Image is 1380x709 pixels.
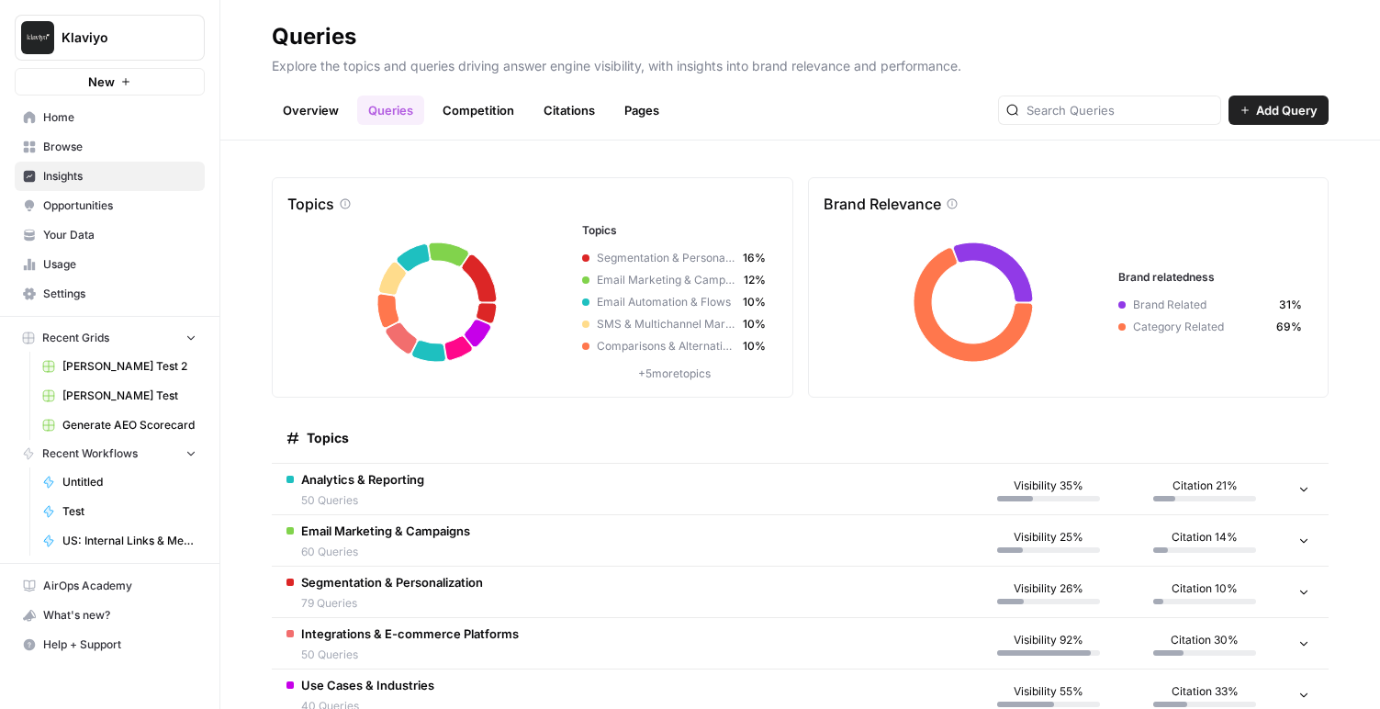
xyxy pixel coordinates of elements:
[43,227,196,243] span: Your Data
[34,467,205,497] a: Untitled
[301,522,470,540] span: Email Marketing & Campaigns
[287,193,334,215] p: Topics
[301,492,424,509] span: 50 Queries
[301,647,519,663] span: 50 Queries
[42,445,138,462] span: Recent Workflows
[582,366,766,382] p: + 5 more topics
[43,168,196,185] span: Insights
[301,625,519,643] span: Integrations & E-commerce Platforms
[533,96,606,125] a: Citations
[1118,269,1302,286] h3: Brand relatedness
[42,330,109,346] span: Recent Grids
[301,544,470,560] span: 60 Queries
[272,51,1329,75] p: Explore the topics and queries driving answer engine visibility, with insights into brand relevan...
[62,28,173,47] span: Klaviyo
[1172,580,1238,597] span: Citation 10%
[43,578,196,594] span: AirOps Academy
[1014,478,1083,494] span: Visibility 35%
[1014,529,1083,546] span: Visibility 25%
[272,96,350,125] a: Overview
[15,191,205,220] a: Opportunities
[62,503,196,520] span: Test
[744,272,766,288] span: 12%
[1027,101,1213,119] input: Search Queries
[582,222,766,239] h3: Topics
[43,636,196,653] span: Help + Support
[1172,529,1238,546] span: Citation 14%
[34,526,205,556] a: US: Internal Links & Metadata
[1014,632,1083,648] span: Visibility 92%
[43,139,196,155] span: Browse
[62,533,196,549] span: US: Internal Links & Metadata
[1133,297,1272,313] span: Brand Related
[613,96,670,125] a: Pages
[1014,580,1083,597] span: Visibility 26%
[16,602,204,629] div: What's new?
[15,601,205,630] button: What's new?
[88,73,115,91] span: New
[301,470,424,489] span: Analytics & Reporting
[272,22,356,51] div: Queries
[432,96,525,125] a: Competition
[1014,683,1083,700] span: Visibility 55%
[62,474,196,490] span: Untitled
[1279,297,1302,313] span: 31%
[43,197,196,214] span: Opportunities
[1276,319,1302,335] span: 69%
[62,417,196,433] span: Generate AEO Scorecard
[15,571,205,601] a: AirOps Academy
[15,250,205,279] a: Usage
[15,103,205,132] a: Home
[301,573,483,591] span: Segmentation & Personalization
[34,411,205,440] a: Generate AEO Scorecard
[15,220,205,250] a: Your Data
[743,294,766,310] span: 10%
[34,497,205,526] a: Test
[43,256,196,273] span: Usage
[15,132,205,162] a: Browse
[15,279,205,309] a: Settings
[743,316,766,332] span: 10%
[62,358,196,375] span: [PERSON_NAME] Test 2
[43,286,196,302] span: Settings
[307,429,349,447] span: Topics
[824,193,941,215] p: Brand Relevance
[62,388,196,404] span: [PERSON_NAME] Test
[743,338,766,354] span: 10%
[43,109,196,126] span: Home
[597,294,735,310] span: Email Automation & Flows
[1172,683,1239,700] span: Citation 33%
[743,250,766,266] span: 16%
[1171,632,1239,648] span: Citation 30%
[1256,101,1318,119] span: Add Query
[301,676,434,694] span: Use Cases & Industries
[15,162,205,191] a: Insights
[34,381,205,411] a: [PERSON_NAME] Test
[15,324,205,352] button: Recent Grids
[34,352,205,381] a: [PERSON_NAME] Test 2
[301,595,483,612] span: 79 Queries
[15,630,205,659] button: Help + Support
[1229,96,1329,125] button: Add Query
[15,15,205,61] button: Workspace: Klaviyo
[15,68,205,96] button: New
[1133,319,1269,335] span: Category Related
[597,316,735,332] span: SMS & Multichannel Marketing
[15,440,205,467] button: Recent Workflows
[1172,478,1238,494] span: Citation 21%
[597,250,735,266] span: Segmentation & Personalization
[597,338,735,354] span: Comparisons & Alternatives
[21,21,54,54] img: Klaviyo Logo
[357,96,424,125] a: Queries
[597,272,736,288] span: Email Marketing & Campaigns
